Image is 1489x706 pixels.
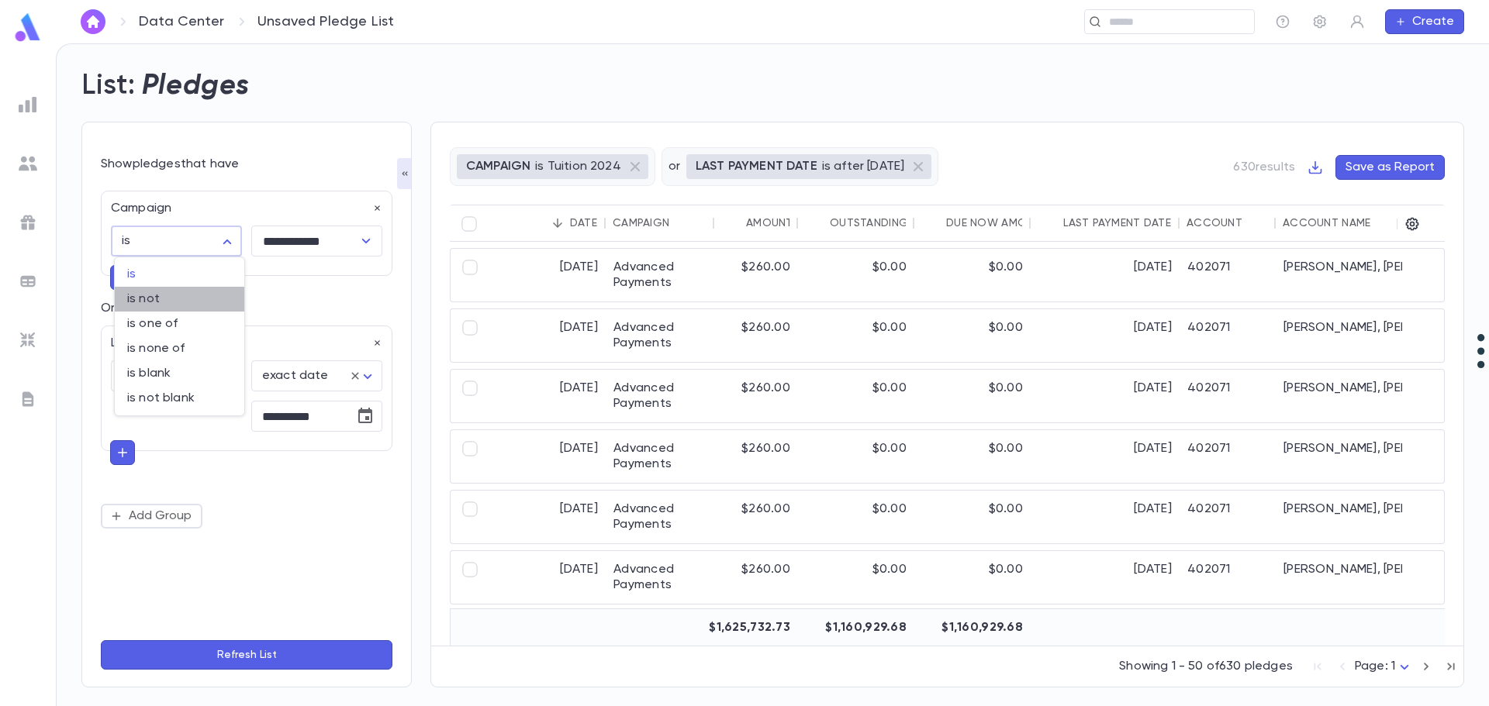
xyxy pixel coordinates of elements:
[127,391,232,406] span: is not blank
[127,366,232,381] span: is blank
[127,267,232,282] span: is
[127,291,232,307] span: is not
[127,341,232,356] span: is none of
[127,316,232,332] span: is one of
